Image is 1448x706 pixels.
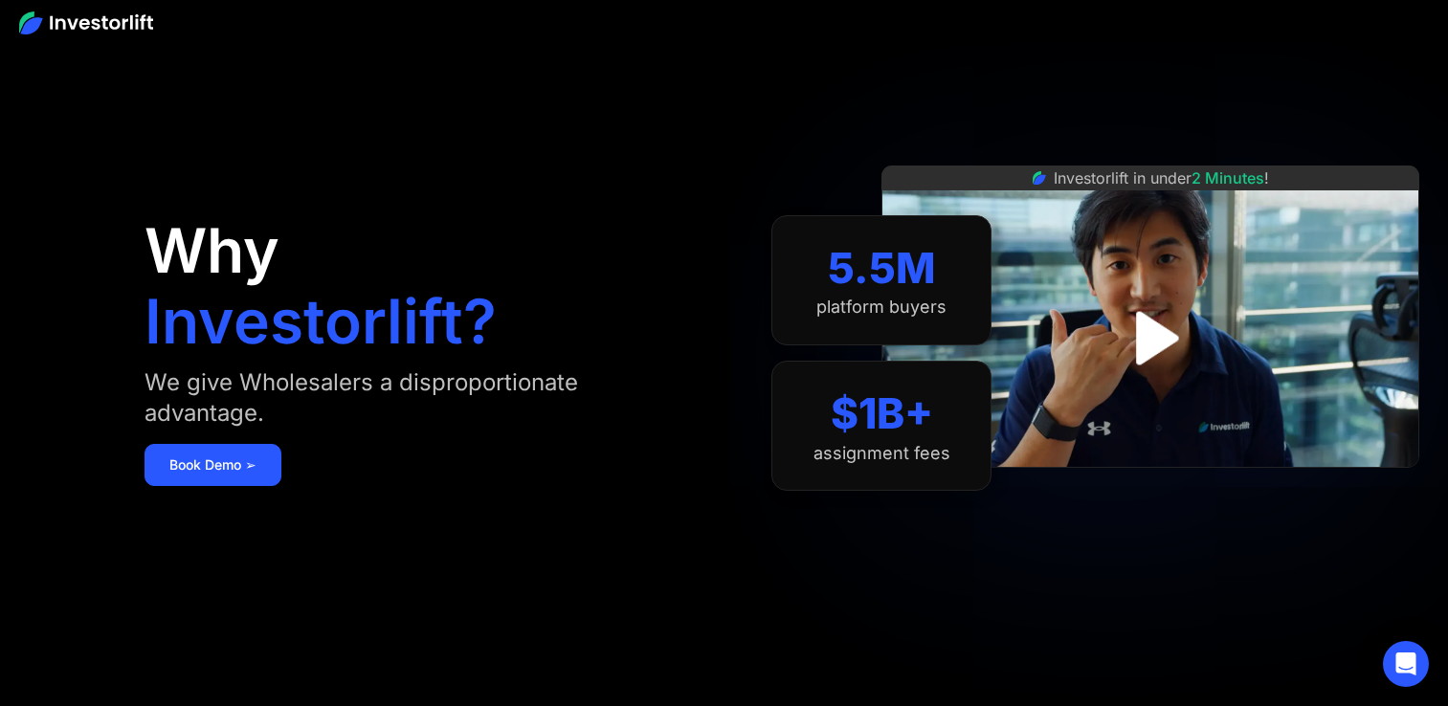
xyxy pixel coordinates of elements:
[831,388,933,439] div: $1B+
[1383,641,1429,687] div: Open Intercom Messenger
[1108,296,1193,381] a: open lightbox
[816,297,947,318] div: platform buyers
[1054,166,1269,189] div: Investorlift in under !
[1192,168,1264,188] span: 2 Minutes
[145,444,281,486] a: Book Demo ➢
[828,243,936,294] div: 5.5M
[145,291,497,352] h1: Investorlift?
[1007,477,1294,500] iframe: Customer reviews powered by Trustpilot
[813,443,950,464] div: assignment fees
[145,220,279,281] h1: Why
[145,367,666,429] div: We give Wholesalers a disproportionate advantage.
